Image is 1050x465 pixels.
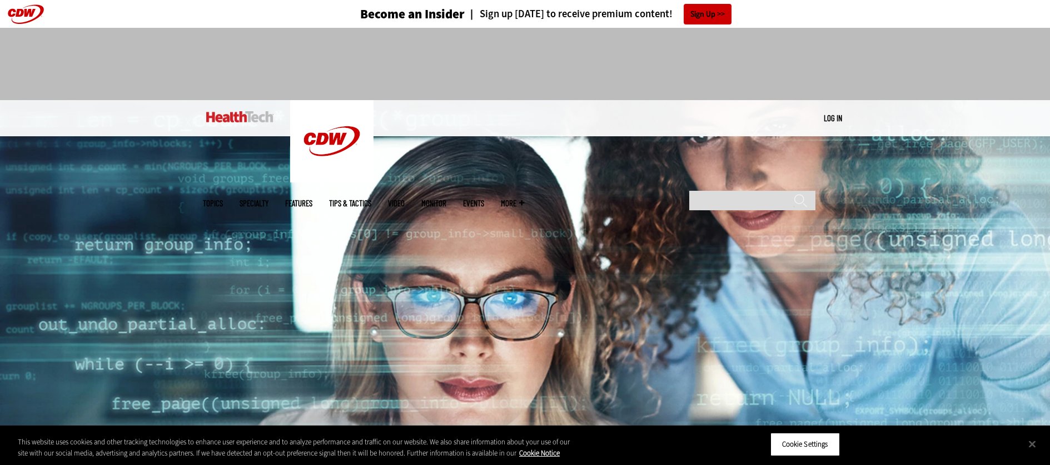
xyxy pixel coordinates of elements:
div: This website uses cookies and other tracking technologies to enhance user experience and to analy... [18,437,578,458]
button: Cookie Settings [770,433,840,456]
a: Sign up [DATE] to receive premium content! [465,9,673,19]
h3: Become an Insider [360,8,465,21]
a: MonITor [421,199,446,207]
img: Home [290,100,374,182]
iframe: advertisement [323,39,728,89]
img: Home [206,111,273,122]
span: Topics [203,199,223,207]
a: Events [463,199,484,207]
a: Log in [824,113,842,123]
a: Tips & Tactics [329,199,371,207]
a: Video [388,199,405,207]
a: Features [285,199,312,207]
span: Specialty [240,199,268,207]
a: Sign Up [684,4,731,24]
a: More information about your privacy [519,448,560,458]
a: CDW [290,174,374,185]
span: More [501,199,524,207]
button: Close [1020,432,1044,456]
a: Become an Insider [319,8,465,21]
div: User menu [824,112,842,124]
